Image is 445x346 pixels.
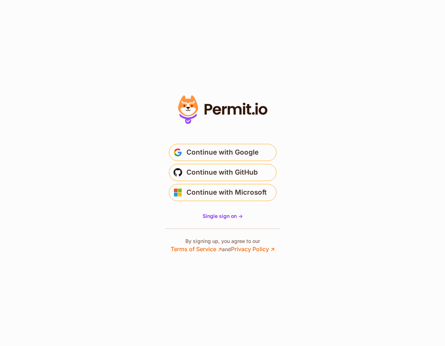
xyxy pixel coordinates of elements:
button: Continue with Microsoft [169,184,276,201]
span: Single sign on -> [203,213,243,219]
button: Continue with GitHub [169,164,276,181]
span: Continue with Microsoft [186,187,267,198]
button: Continue with Google [169,144,276,161]
a: Terms of Service ↗ [171,245,222,253]
span: Continue with GitHub [186,167,258,178]
a: Privacy Policy ↗ [231,245,275,253]
span: Continue with Google [186,147,259,158]
a: Single sign on -> [203,213,243,220]
p: By signing up, you agree to our and [171,238,275,253]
